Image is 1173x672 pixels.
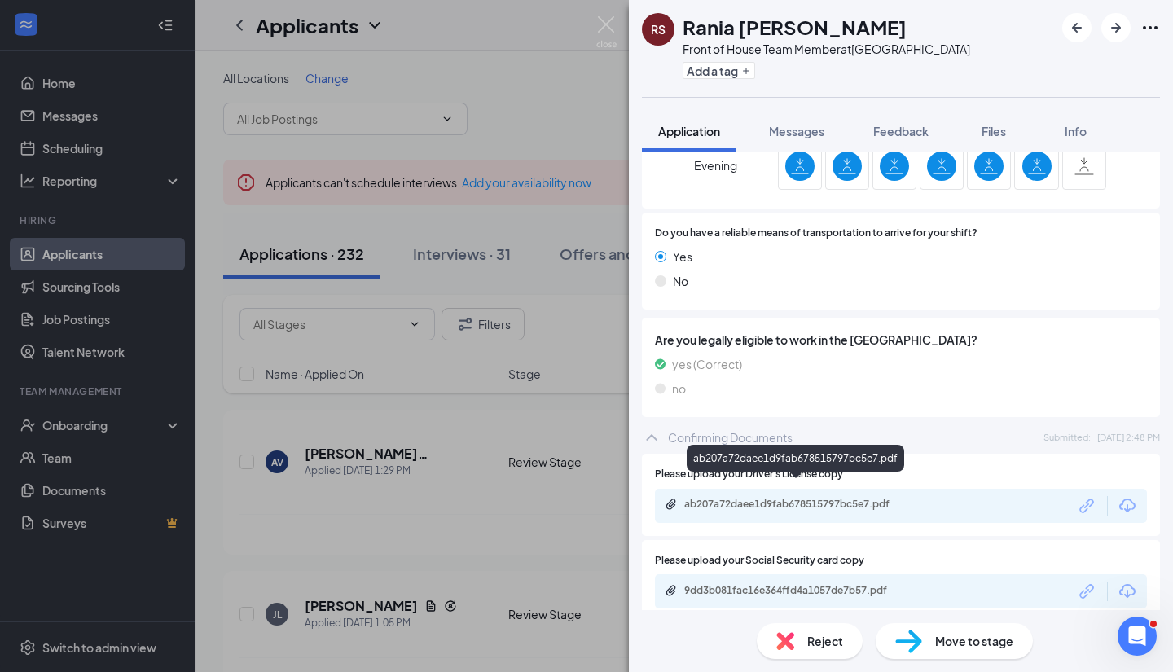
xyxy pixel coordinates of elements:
a: Paperclipab207a72daee1d9fab678515797bc5e7.pdf [665,498,929,513]
span: Feedback [873,124,929,138]
span: Files [982,124,1006,138]
iframe: Intercom live chat [1118,617,1157,656]
span: Info [1065,124,1087,138]
div: 9dd3b081fac16e364ffd4a1057de7b57.pdf [684,584,912,597]
svg: Paperclip [665,498,678,511]
svg: Paperclip [665,584,678,597]
span: no [672,380,686,397]
svg: ArrowRight [1106,18,1126,37]
span: Reject [807,632,843,650]
svg: Plus [741,66,751,76]
span: No [673,272,688,290]
button: ArrowLeftNew [1062,13,1092,42]
span: Are you legally eligible to work in the [GEOGRAPHIC_DATA]? [655,331,1147,349]
span: Move to stage [935,632,1013,650]
span: yes (Correct) [672,355,742,373]
span: Yes [673,248,692,266]
span: Application [658,124,720,138]
div: ab207a72daee1d9fab678515797bc5e7.pdf [684,498,912,511]
span: Do you have a reliable means of transportation to arrive for your shift? [655,226,977,241]
svg: ArrowLeftNew [1067,18,1087,37]
span: Submitted: [1043,430,1091,444]
svg: Ellipses [1140,18,1160,37]
span: Please upload your Social Security card copy [655,553,864,569]
svg: Download [1118,582,1137,601]
svg: Link [1077,495,1098,516]
div: ab207a72daee1d9fab678515797bc5e7.pdf [687,445,904,472]
h1: Rania [PERSON_NAME] [683,13,907,41]
svg: Download [1118,496,1137,516]
svg: ChevronUp [642,428,661,447]
div: Front of House Team Member at [GEOGRAPHIC_DATA] [683,41,970,57]
span: Messages [769,124,824,138]
button: ArrowRight [1101,13,1131,42]
a: Paperclip9dd3b081fac16e364ffd4a1057de7b57.pdf [665,584,929,600]
span: [DATE] 2:48 PM [1097,430,1160,444]
div: RS [651,21,666,37]
svg: Link [1077,581,1098,602]
span: Evening [694,151,737,180]
div: Confirming Documents [668,429,793,446]
button: PlusAdd a tag [683,62,755,79]
span: Please upload your Driver's License copy [655,467,843,482]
